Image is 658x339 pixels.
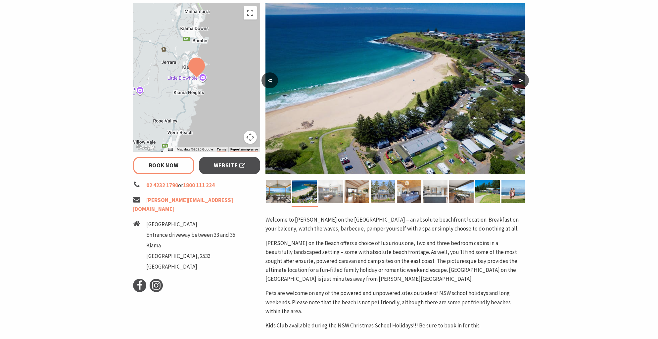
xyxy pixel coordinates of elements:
[135,143,157,152] img: Google
[512,72,529,88] button: >
[135,143,157,152] a: Open this area in Google Maps (opens a new window)
[214,161,246,170] span: Website
[146,262,235,271] li: [GEOGRAPHIC_DATA]
[501,180,526,203] img: Kendalls Beach
[397,180,421,203] img: Kendalls on the Beach Holiday Park
[146,220,235,229] li: [GEOGRAPHIC_DATA]
[449,180,474,203] img: Enjoy the beachfront view in Cabin 12
[265,3,525,174] img: Aerial view of Kendalls on the Beach Holiday Park
[265,215,525,233] p: Welcome to [PERSON_NAME] on the [GEOGRAPHIC_DATA] – an absolute beachfront location. Breakfast on...
[133,196,233,213] a: [PERSON_NAME][EMAIL_ADDRESS][DOMAIN_NAME]
[230,148,258,151] a: Report a map error
[261,72,278,88] button: <
[199,157,260,174] a: Website
[265,239,525,284] p: [PERSON_NAME] on the Beach offers a choice of luxurious one, two and three bedroom cabins in a be...
[133,157,194,174] a: Book Now
[146,182,178,189] a: 02 4232 1790
[475,180,500,203] img: Beachfront cabins at Kendalls on the Beach Holiday Park
[217,148,226,151] a: Terms (opens in new tab)
[292,180,317,203] img: Aerial view of Kendalls on the Beach Holiday Park
[265,321,525,330] p: Kids Club available during the NSW Christmas School Holidays!!! Be sure to book in for this.
[371,180,395,203] img: Kendalls on the Beach Holiday Park
[146,241,235,250] li: Kiama
[168,147,173,152] button: Keyboard shortcuts
[133,181,260,190] li: or
[423,180,447,203] img: Full size kitchen in Cabin 12
[318,180,343,203] img: Lounge room in Cabin 12
[146,252,235,261] li: [GEOGRAPHIC_DATA], 2533
[146,231,235,239] li: Entrance driveway between 33 and 35
[244,131,257,144] button: Map camera controls
[244,6,257,20] button: Toggle fullscreen view
[177,148,213,151] span: Map data ©2025 Google
[183,182,215,189] a: 1800 111 224
[265,289,525,316] p: Pets are welcome on any of the powered and unpowered sites outside of NSW school holidays and lon...
[345,180,369,203] img: Kendalls on the Beach Holiday Park
[266,180,291,203] img: Kendalls on the Beach Holiday Park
